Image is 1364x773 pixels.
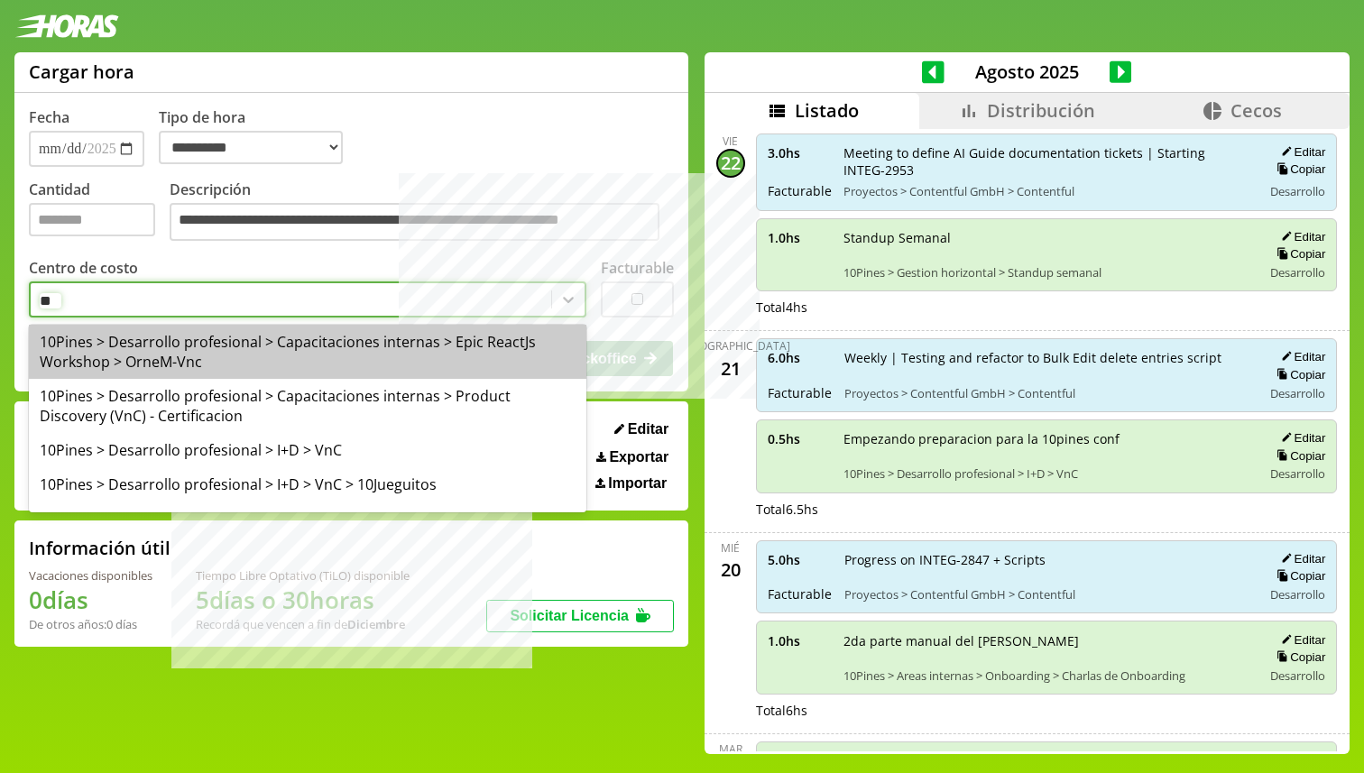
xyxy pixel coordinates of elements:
[844,551,1250,568] span: Progress on INTEG-2847 + Scripts
[170,179,674,245] label: Descripción
[768,144,831,161] span: 3.0 hs
[29,179,170,245] label: Cantidad
[29,433,586,467] div: 10Pines > Desarrollo profesional > I+D > VnC
[1271,367,1325,382] button: Copiar
[1270,183,1325,199] span: Desarrollo
[29,60,134,84] h1: Cargar hora
[843,183,1250,199] span: Proyectos > Contentful GmbH > Contentful
[716,556,745,584] div: 20
[29,203,155,236] input: Cantidad
[844,586,1250,603] span: Proyectos > Contentful GmbH > Contentful
[29,616,152,632] div: De otros años: 0 días
[29,467,586,502] div: 10Pines > Desarrollo profesional > I+D > VnC > 10Jueguitos
[29,107,69,127] label: Fecha
[1270,264,1325,281] span: Desarrollo
[768,632,831,649] span: 1.0 hs
[768,182,831,199] span: Facturable
[1271,448,1325,464] button: Copiar
[756,501,1338,518] div: Total 6.5 hs
[756,702,1338,719] div: Total 6 hs
[196,567,410,584] div: Tiempo Libre Optativo (TiLO) disponible
[768,585,832,603] span: Facturable
[1271,568,1325,584] button: Copiar
[347,616,405,632] b: Diciembre
[628,421,668,437] span: Editar
[14,14,119,38] img: logotipo
[29,536,170,560] h2: Información útil
[844,385,1250,401] span: Proyectos > Contentful GmbH > Contentful
[768,229,831,246] span: 1.0 hs
[768,384,832,401] span: Facturable
[844,349,1250,366] span: Weekly | Testing and refactor to Bulk Edit delete entries script
[1276,632,1325,648] button: Editar
[705,129,1350,751] div: scrollable content
[601,258,674,278] label: Facturable
[843,144,1250,179] span: Meeting to define AI Guide documentation tickets | Starting INTEG-2953
[196,616,410,632] div: Recordá que vencen a fin de
[768,349,832,366] span: 6.0 hs
[843,632,1250,649] span: 2da parte manual del [PERSON_NAME]
[843,264,1250,281] span: 10Pines > Gestion horizontal > Standup semanal
[510,608,629,623] span: Solicitar Licencia
[29,325,586,379] div: 10Pines > Desarrollo profesional > Capacitaciones internas > Epic ReactJs Workshop > OrneM-Vnc
[843,465,1250,482] span: 10Pines > Desarrollo profesional > I+D > VnC
[1276,349,1325,364] button: Editar
[721,540,740,556] div: mié
[1271,161,1325,177] button: Copiar
[768,430,831,447] span: 0.5 hs
[716,354,745,382] div: 21
[591,448,674,466] button: Exportar
[29,567,152,584] div: Vacaciones disponibles
[1276,551,1325,566] button: Editar
[843,667,1250,684] span: 10Pines > Areas internas > Onboarding > Charlas de Onboarding
[945,60,1110,84] span: Agosto 2025
[843,430,1250,447] span: Empezando preparacion para la 10pines conf
[170,203,659,241] textarea: Descripción
[987,98,1095,123] span: Distribución
[159,131,343,164] select: Tipo de hora
[29,502,586,536] div: 10Pines > Desarrollo profesional > I+D > VNC Apps mobiles
[29,584,152,616] h1: 0 días
[609,449,668,465] span: Exportar
[1276,430,1325,446] button: Editar
[795,98,859,123] span: Listado
[1276,229,1325,244] button: Editar
[1230,98,1282,123] span: Cecos
[719,741,742,757] div: mar
[1271,649,1325,665] button: Copiar
[756,299,1338,316] div: Total 4 hs
[1271,246,1325,262] button: Copiar
[723,133,738,149] div: vie
[843,229,1250,246] span: Standup Semanal
[1276,144,1325,160] button: Editar
[1270,586,1325,603] span: Desarrollo
[671,338,790,354] div: [DEMOGRAPHIC_DATA]
[29,258,138,278] label: Centro de costo
[608,475,667,492] span: Importar
[716,149,745,178] div: 22
[1270,385,1325,401] span: Desarrollo
[159,107,357,167] label: Tipo de hora
[1270,465,1325,482] span: Desarrollo
[196,584,410,616] h1: 5 días o 30 horas
[768,551,832,568] span: 5.0 hs
[29,379,586,433] div: 10Pines > Desarrollo profesional > Capacitaciones internas > Product Discovery (VnC) - Certificacion
[486,600,674,632] button: Solicitar Licencia
[1270,667,1325,684] span: Desarrollo
[609,420,674,438] button: Editar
